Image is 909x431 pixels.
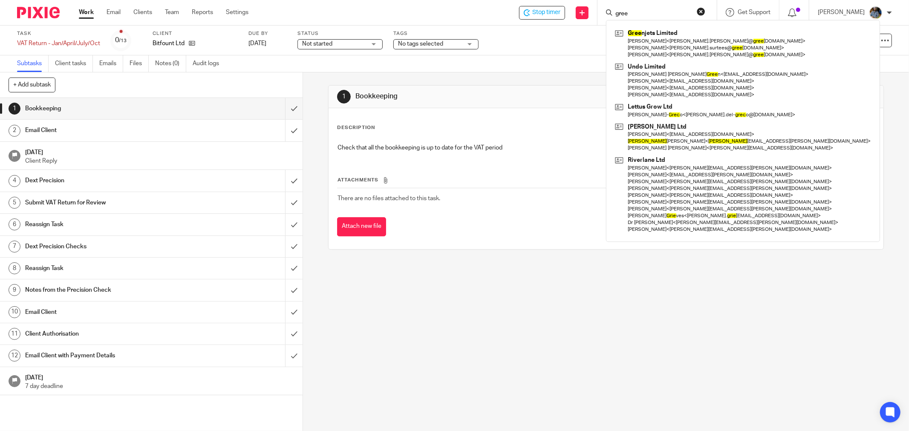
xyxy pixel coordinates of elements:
[9,241,20,253] div: 7
[55,55,93,72] a: Client tasks
[297,30,383,37] label: Status
[25,371,294,382] h1: [DATE]
[9,197,20,209] div: 5
[615,10,691,18] input: Search
[697,7,705,16] button: Clear
[869,6,883,20] img: Jaskaran%20Singh.jpeg
[107,8,121,17] a: Email
[337,217,386,236] button: Attach new file
[133,8,152,17] a: Clients
[25,349,193,362] h1: Email Client with Payment Details
[9,103,20,115] div: 1
[9,78,55,92] button: + Add subtask
[17,7,60,18] img: Pixie
[165,8,179,17] a: Team
[532,8,560,17] span: Stop timer
[119,38,127,43] small: /13
[25,124,193,137] h1: Email Client
[17,30,100,37] label: Task
[338,144,874,152] p: Check that all the bookkeeping is up to date for the VAT period
[9,306,20,318] div: 10
[193,55,225,72] a: Audit logs
[25,328,193,340] h1: Client Authorisation
[9,350,20,362] div: 12
[9,175,20,187] div: 4
[355,92,624,101] h1: Bookkeeping
[25,174,193,187] h1: Dext Precision
[9,218,20,230] div: 6
[226,8,248,17] a: Settings
[17,55,49,72] a: Subtasks
[25,240,193,253] h1: Dext Precision Checks
[25,306,193,319] h1: Email Client
[337,90,351,103] div: 1
[248,40,266,46] span: [DATE]
[9,328,20,340] div: 11
[337,124,375,131] p: Description
[302,41,332,47] span: Not started
[25,262,193,275] h1: Reassign Task
[25,146,294,157] h1: [DATE]
[398,41,443,47] span: No tags selected
[818,8,865,17] p: [PERSON_NAME]
[155,55,186,72] a: Notes (0)
[9,262,20,274] div: 8
[153,30,238,37] label: Client
[153,39,185,48] p: Bitfount Ltd
[25,102,193,115] h1: Bookkeeping
[25,284,193,296] h1: Notes from the Precision Check
[393,30,479,37] label: Tags
[17,39,100,48] div: VAT Return - Jan/April/July/Oct
[99,55,123,72] a: Emails
[738,9,770,15] span: Get Support
[130,55,149,72] a: Files
[25,382,294,391] p: 7 day deadline
[192,8,213,17] a: Reports
[248,30,287,37] label: Due by
[338,195,440,201] span: There are no files attached to this task.
[9,125,20,137] div: 2
[9,284,20,296] div: 9
[519,6,565,20] div: Bitfount Ltd - VAT Return - Jan/April/July/Oct
[25,196,193,209] h1: Submit VAT Return for Review
[79,8,94,17] a: Work
[115,35,127,45] div: 0
[25,218,193,231] h1: Reassign Task
[25,157,294,165] p: Client Reply
[338,178,378,182] span: Attachments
